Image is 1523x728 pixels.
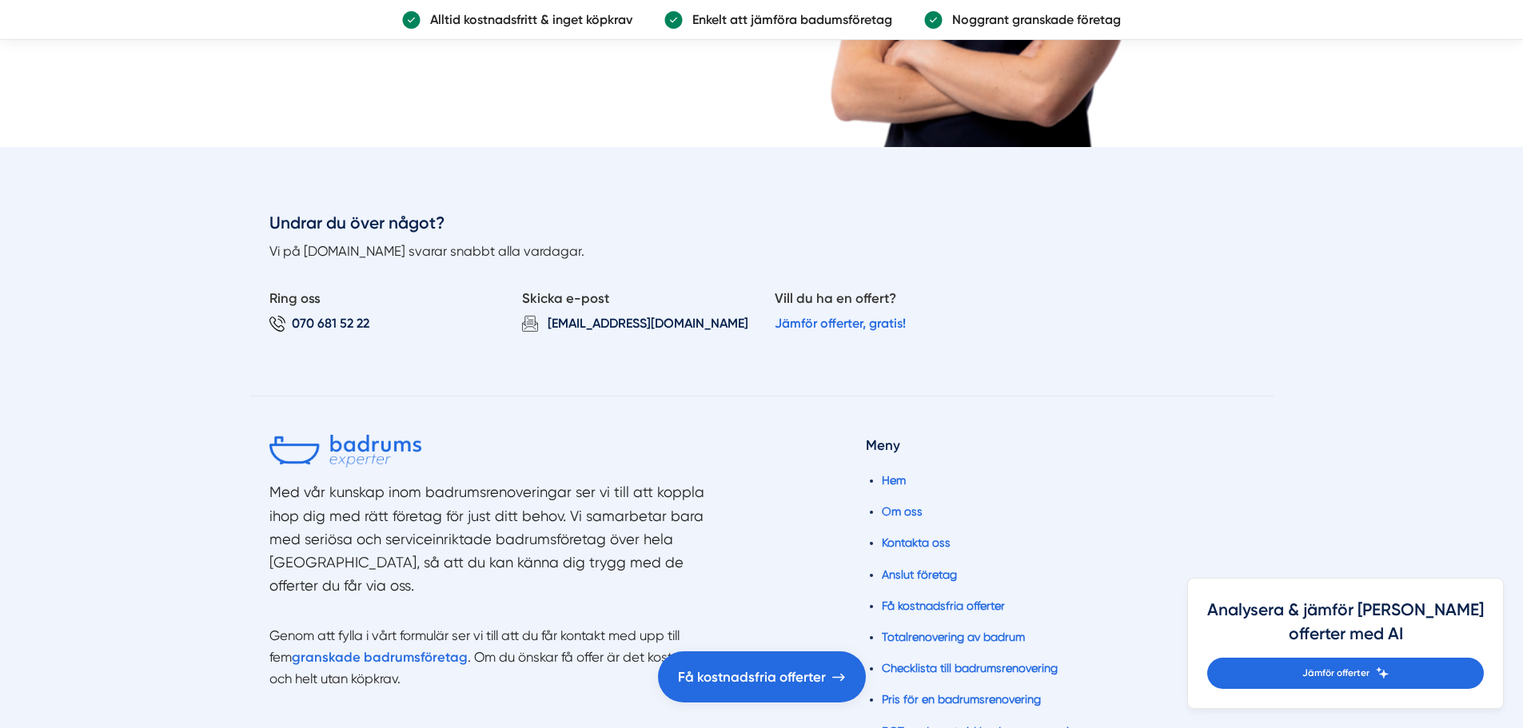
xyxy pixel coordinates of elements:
[882,568,957,581] a: Anslut företag
[292,650,468,665] a: granskade badrumsföretag
[269,480,730,604] section: Med vår kunskap inom badrumsrenoveringar ser vi till att koppla ihop dig med rätt företag för jus...
[269,316,496,332] a: 070 681 52 22
[269,435,421,468] img: Badrumsexperter.se logotyp
[882,599,1005,612] a: Få kostnadsfria offerter
[943,10,1121,30] p: Noggrant granskade företag
[683,10,892,30] p: Enkelt att jämföra badumsföretag
[1207,658,1484,689] a: Jämför offerter
[882,474,906,487] a: Hem
[1207,598,1484,658] h4: Analysera & jämför [PERSON_NAME] offerter med AI
[421,10,632,30] p: Alltid kostnadsfritt & inget köpkrav
[882,662,1058,674] a: Checklista till badrumsrenovering
[522,288,749,315] p: Skicka e-post
[548,316,748,331] span: [EMAIL_ADDRESS][DOMAIN_NAME]
[292,649,468,665] strong: granskade badrumsföretag
[658,651,866,702] a: Få kostnadsfria offerter
[269,288,496,315] p: Ring oss
[678,666,826,688] span: Få kostnadsfria offerter
[775,316,906,331] a: Jämför offerter, gratis!
[882,505,923,518] a: Om oss
[269,241,1254,262] p: Vi på [DOMAIN_NAME] svarar snabbt alla vardagar.
[882,536,951,549] a: Kontakta oss
[522,316,749,332] a: [EMAIL_ADDRESS][DOMAIN_NAME]
[1302,666,1370,681] span: Jämför offerter
[269,604,730,690] p: Genom att fylla i vårt formulär ser vi till att du får kontakt med upp till fem . Om du önskar få...
[292,316,369,331] span: 070 681 52 22
[866,435,1254,461] h4: Meny
[882,693,1041,706] a: Pris för en badrumsrenovering
[269,211,1254,241] h3: Undrar du över något?
[775,288,1002,315] p: Vill du ha en offert?
[882,631,1025,643] a: Totalrenovering av badrum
